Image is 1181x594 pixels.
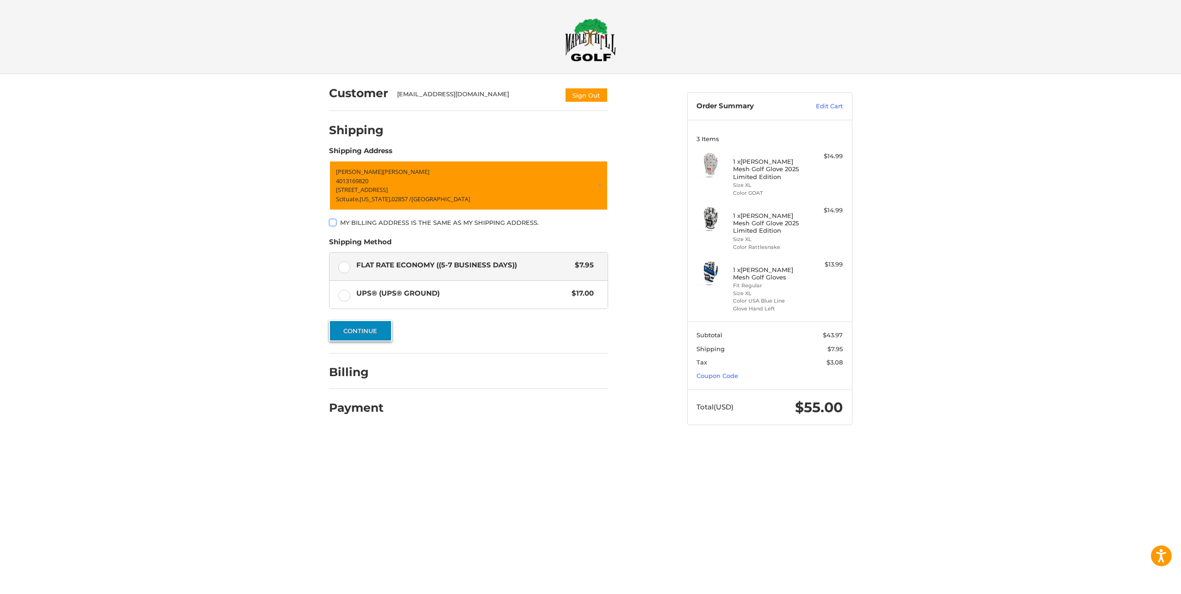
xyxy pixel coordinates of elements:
li: Color GOAT [733,189,804,197]
span: $3.08 [827,359,843,366]
span: Flat Rate Economy ((5-7 Business Days)) [356,260,571,271]
iframe: Google Customer Reviews [1105,569,1181,594]
span: $7.95 [827,345,843,353]
span: $43.97 [823,331,843,339]
h2: Billing [329,365,383,379]
li: Color USA Blue Line [733,297,804,305]
li: Size XL [733,181,804,189]
li: Size XL [733,235,804,243]
div: $14.99 [806,206,843,215]
span: Scituate, [336,195,360,203]
button: Sign Out [565,87,608,103]
label: My billing address is the same as my shipping address. [329,219,608,226]
span: 4013169820 [336,177,368,185]
h4: 1 x [PERSON_NAME] Mesh Golf Glove 2025 Limited Edition [733,158,804,180]
h3: 3 Items [696,135,843,142]
h2: Shipping [329,123,384,137]
li: Fit Regular [733,282,804,290]
h2: Customer [329,86,388,100]
li: Size XL [733,290,804,297]
legend: Shipping Method [329,237,392,252]
span: [US_STATE], [360,195,392,203]
legend: Shipping Address [329,146,392,161]
span: $17.00 [567,288,594,299]
h3: Order Summary [696,102,796,111]
span: Tax [696,359,707,366]
button: Continue [329,320,392,341]
div: $14.99 [806,152,843,161]
span: [STREET_ADDRESS] [336,186,388,194]
a: Coupon Code [696,372,738,379]
span: [GEOGRAPHIC_DATA] [411,195,470,203]
h2: Payment [329,401,384,415]
div: $13.99 [806,260,843,269]
span: Total (USD) [696,402,733,411]
li: Glove Hand Left [733,305,804,313]
span: [PERSON_NAME] [383,167,429,176]
span: [PERSON_NAME] [336,167,383,176]
span: UPS® (UPS® Ground) [356,288,567,299]
span: 02857 / [392,195,411,203]
h4: 1 x [PERSON_NAME] Mesh Golf Glove 2025 Limited Edition [733,212,804,235]
div: [EMAIL_ADDRESS][DOMAIN_NAME] [397,90,555,103]
img: Maple Hill Golf [565,18,616,62]
li: Color Rattlesnake [733,243,804,251]
a: Edit Cart [796,102,843,111]
span: $7.95 [571,260,594,271]
span: Subtotal [696,331,722,339]
span: Shipping [696,345,725,353]
span: $55.00 [795,399,843,416]
h4: 1 x [PERSON_NAME] Mesh Golf Gloves [733,266,804,281]
a: Enter or select a different address [329,161,608,210]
